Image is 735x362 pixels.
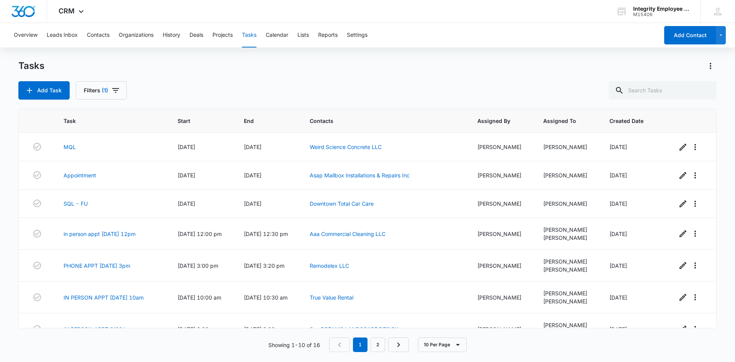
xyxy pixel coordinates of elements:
[477,117,514,125] span: Assigned By
[64,325,127,333] a: IN PERSON APPT 6/26th
[543,200,591,208] div: [PERSON_NAME]
[64,143,76,151] a: MQL
[64,230,136,238] a: in person appt [DATE] 12pm
[609,262,627,269] span: [DATE]
[178,200,195,207] span: [DATE]
[178,231,222,237] span: [DATE] 12:00 pm
[178,144,195,150] span: [DATE]
[543,143,591,151] div: [PERSON_NAME]
[244,262,284,269] span: [DATE] 3:20 pm
[609,200,627,207] span: [DATE]
[297,23,309,48] button: Lists
[609,294,627,301] span: [DATE]
[178,294,221,301] span: [DATE] 10:00 am
[244,144,261,150] span: [DATE]
[47,23,78,48] button: Leads Inbox
[329,337,409,352] nav: Pagination
[310,326,399,333] a: Sea DREAMS LANDSCAPE DESIGN
[244,172,261,179] span: [DATE]
[64,262,130,270] a: PHONE APPT [DATE] 3pm
[244,200,261,207] span: [DATE]
[543,265,591,274] div: [PERSON_NAME]
[609,81,717,100] input: Search Tasks
[87,23,109,48] button: Contacts
[64,200,88,208] a: SQL - FU
[704,60,717,72] button: Actions
[178,262,218,269] span: [DATE] 3:00 pm
[18,60,44,72] h1: Tasks
[347,23,367,48] button: Settings
[64,293,144,301] a: IN PERSON APPT [DATE] 10am
[244,117,281,125] span: End
[633,12,689,17] div: account id
[543,321,591,329] div: [PERSON_NAME]
[609,231,627,237] span: [DATE]
[310,172,410,179] a: Asap Mailbox Installations & Repairs Inc
[244,231,288,237] span: [DATE] 12:30 pm
[242,23,256,48] button: Tasks
[102,88,108,93] span: (1)
[189,23,203,48] button: Deals
[477,143,525,151] div: [PERSON_NAME]
[609,144,627,150] span: [DATE]
[310,231,385,237] a: Aaa Commercial Cleaning LLC
[64,117,148,125] span: Task
[543,257,591,265] div: [PERSON_NAME]
[64,171,96,179] a: Appointment
[310,294,353,301] a: True Value Rental
[477,230,525,238] div: [PERSON_NAME]
[388,337,409,352] a: Next Page
[212,23,233,48] button: Projects
[418,337,467,352] button: 10 Per Page
[477,262,525,270] div: [PERSON_NAME]
[543,289,591,297] div: [PERSON_NAME]
[244,326,284,333] span: [DATE] 3:00 pm
[76,81,127,100] button: Filters(1)
[266,23,288,48] button: Calendar
[14,23,38,48] button: Overview
[178,117,214,125] span: Start
[163,23,180,48] button: History
[119,23,154,48] button: Organizations
[543,226,591,234] div: [PERSON_NAME]
[353,337,367,352] em: 1
[310,117,448,125] span: Contacts
[18,81,70,100] button: Add Task
[543,117,580,125] span: Assigned To
[664,26,716,44] button: Add Contact
[318,23,338,48] button: Reports
[310,262,349,269] a: Remodelex LLC
[477,171,525,179] div: [PERSON_NAME]
[543,297,591,305] div: [PERSON_NAME]
[543,171,591,179] div: [PERSON_NAME]
[310,144,382,150] a: Weird Science Concrete LLC
[59,7,75,15] span: CRM
[244,294,287,301] span: [DATE] 10:30 am
[543,234,591,242] div: [PERSON_NAME]
[310,200,374,207] a: Downtown Total Car Care
[178,172,195,179] span: [DATE]
[178,326,218,333] span: [DATE] 2:30 pm
[633,6,689,12] div: account name
[609,117,647,125] span: Created Date
[371,337,385,352] a: Page 2
[609,326,627,333] span: [DATE]
[477,200,525,208] div: [PERSON_NAME]
[477,325,525,333] div: [PERSON_NAME]
[268,341,320,349] p: Showing 1-10 of 16
[477,293,525,301] div: [PERSON_NAME]
[609,172,627,179] span: [DATE]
